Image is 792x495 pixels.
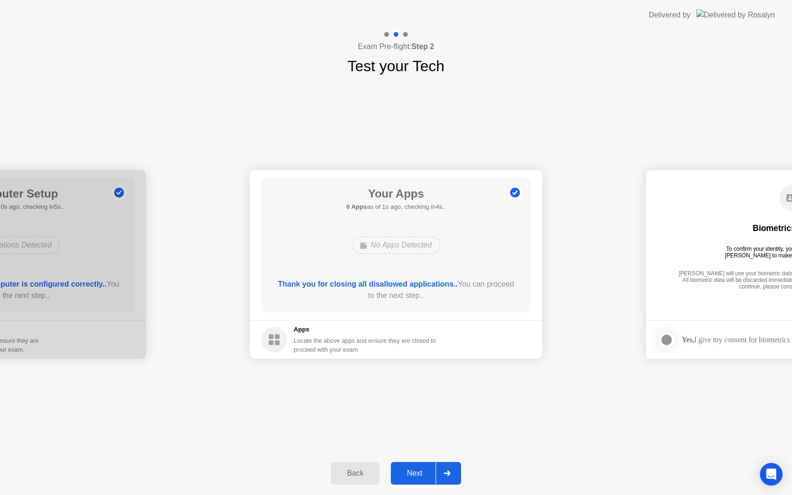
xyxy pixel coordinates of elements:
h1: Test your Tech [347,55,445,77]
div: Back [334,469,377,478]
div: Delivered by [649,9,691,21]
div: No Apps Detected [352,236,440,254]
b: 0 Apps [346,203,367,210]
b: Step 2 [412,42,434,50]
img: Delivered by Rosalyn [696,9,775,20]
h5: Apps [294,325,437,334]
h5: as of 1s ago, checking in4s.. [346,202,445,212]
div: You can proceed to the next step.. [275,279,518,301]
b: Thank you for closing all disallowed applications.. [278,280,458,288]
h1: Your Apps [346,185,445,202]
div: Next [394,469,436,478]
h4: Exam Pre-flight: [358,41,434,52]
div: Locate the above apps and ensure they are closed to proceed with your exam. [294,336,437,354]
strong: Yes, [682,336,694,344]
button: Next [391,462,461,485]
button: Back [331,462,379,485]
div: Open Intercom Messenger [760,463,783,486]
